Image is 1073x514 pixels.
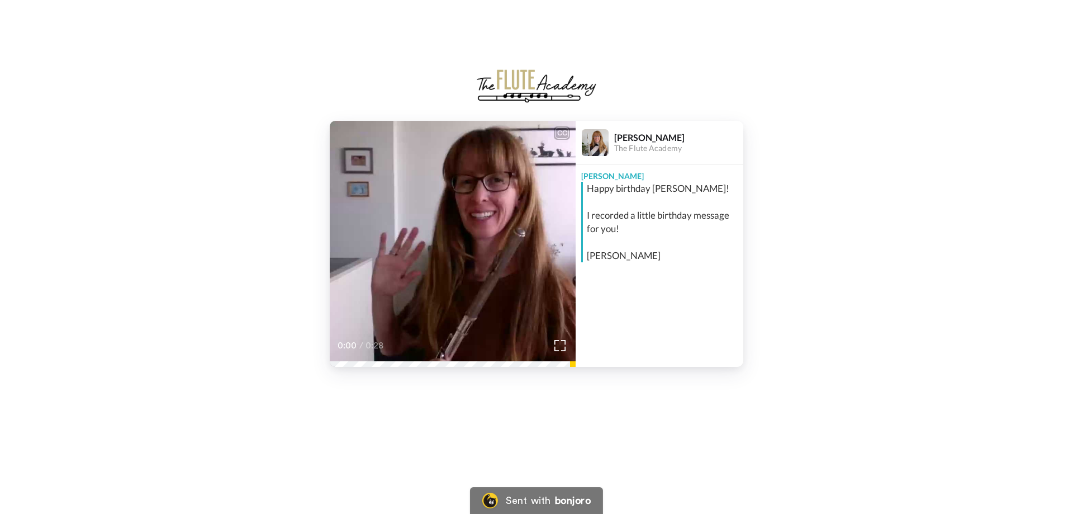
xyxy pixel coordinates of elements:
span: 0:28 [365,339,385,352]
div: Happy birthday [PERSON_NAME]! I recorded a little birthday message for you! [PERSON_NAME] [587,182,740,262]
div: [PERSON_NAME] [614,132,743,143]
div: CC [555,128,569,139]
div: [PERSON_NAME] [576,165,743,182]
img: Full screen [554,340,566,351]
img: Profile Image [582,129,609,156]
div: The Flute Academy [614,144,743,153]
img: logo [475,68,598,104]
span: / [359,339,363,352]
span: 0:00 [338,339,357,352]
